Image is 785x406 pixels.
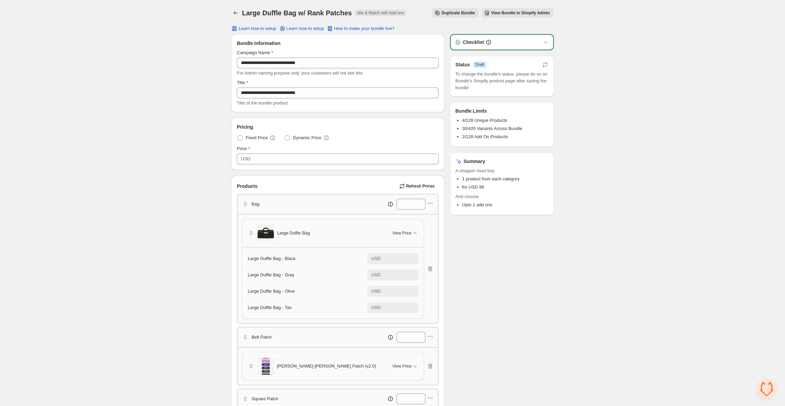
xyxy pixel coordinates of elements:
[371,255,380,262] div: USD
[392,230,412,236] span: View Price
[237,124,253,130] span: Pricing
[357,10,404,16] span: Mix & Match with Add ons
[237,79,248,86] label: Title
[237,100,288,105] span: Title of the bundle product
[392,363,412,369] span: View Price
[231,8,241,18] button: Back
[275,24,328,33] a: Learn how to setup
[463,39,484,46] h3: Checklist
[293,134,321,141] span: Dynamic Price
[248,289,295,294] span: Large Duffle Bag - Olive
[432,8,479,18] button: Duplicate Bundle
[251,201,259,208] p: Bag
[237,40,280,47] span: Bundle Information
[462,201,548,208] li: Upto 2 add ons
[239,26,276,31] span: Learn how to setup
[406,183,435,189] span: Refresh Prices
[277,363,376,370] span: [PERSON_NAME]-[PERSON_NAME] Patch (v2.0)
[371,304,380,311] div: USD
[227,24,280,33] button: Learn how to setup
[251,395,278,402] p: Square Patch
[462,118,507,123] span: 4/128 Unique Products
[322,24,399,33] button: How to make your bundle live?
[241,156,250,162] div: USD
[371,288,380,295] div: USD
[491,10,550,16] span: View Bundle in Shopify Admin
[286,26,324,31] span: Learn how to setup
[441,10,475,16] span: Duplicate Bundle
[455,108,487,114] h3: Bundle Limits
[388,228,422,239] button: View Price
[397,181,439,191] button: Refresh Prices
[455,193,548,200] span: And choose
[251,334,272,341] p: Belt Patch
[237,145,250,152] label: Price
[455,61,470,68] h3: Status
[455,167,548,174] span: A shopper must buy
[462,176,548,182] li: 1 product from each category
[464,158,485,165] h3: Summary
[248,256,296,261] span: Large Duffle Bag - Black
[462,184,548,191] li: for USD 99
[257,356,274,377] img: Gracie Jiu-Jitsu Velcro Patch (v2.0)
[237,70,363,76] span: For Admin naming purpose only, your customers will not see this
[248,305,292,310] span: Large Duffle Bag - Tan
[482,8,554,18] button: View Bundle in Shopify Admin
[462,134,508,139] span: 2/128 Add On Products
[455,71,548,91] span: To change the bundle's status, please do so on Bundle's Shopify product page after saving the bundle
[388,361,422,372] button: View Price
[334,26,395,31] span: How to make your bundle live?
[242,9,352,17] h1: Large Duffle Bag w/ Rank Patches
[246,134,268,141] span: Fixed Price
[237,49,273,56] label: Campaign Name
[277,230,310,237] span: Large Duffle Bag
[462,126,522,131] span: 30/420 Variants Across Bundle
[475,62,484,67] span: Draft
[756,379,777,399] a: Open chat
[371,272,380,278] div: USD
[237,183,258,190] span: Products
[248,272,294,277] span: Large Duffle Bag - Gray
[257,223,274,244] img: Large Duffle Bag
